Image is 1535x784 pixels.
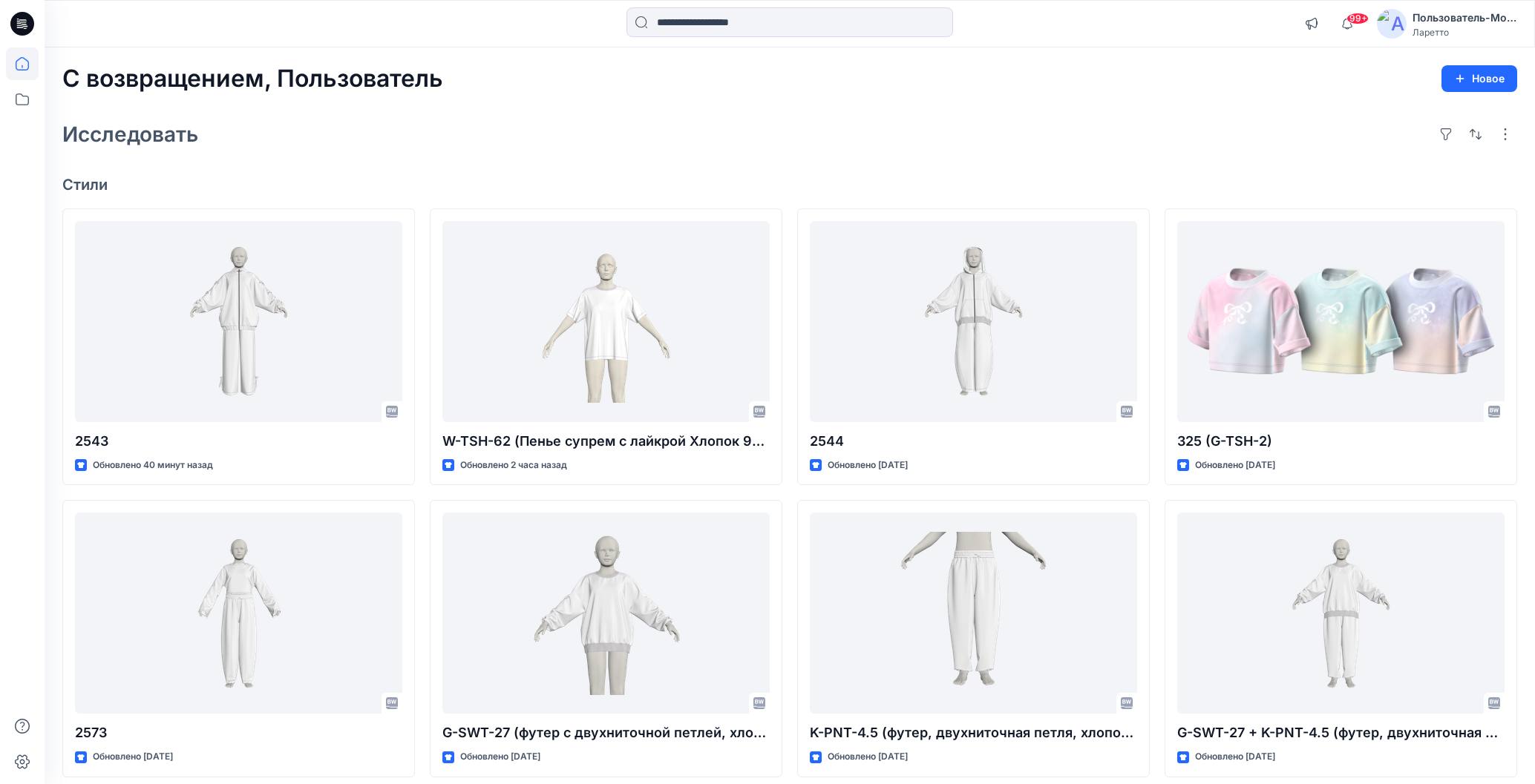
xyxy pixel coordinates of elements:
ya-tr-span: Обновлено [DATE] [1195,459,1275,470]
ya-tr-span: Обновлено 2 часа назад [460,459,567,470]
ya-tr-span: Обновлено 40 минут назад [93,459,213,470]
p: Обновлено [DATE] [1195,749,1275,765]
ya-tr-span: С возвращением, Пользователь [62,64,443,93]
a: G-SWT-27 + K-PNT-4.5 (футер, двухниточная петля, хлопок 95 %, эластан 5 %) [1177,513,1505,714]
a: W-TSH-62 (Пенье супрем с лайкрой Хлопок 95 % эластан 5 %) [442,221,770,422]
ya-tr-span: Исследовать [62,122,198,147]
a: 2544 [810,221,1137,422]
ya-tr-span: Ларетто [1413,27,1449,38]
ya-tr-span: Обновлено [DATE] [828,459,908,470]
button: Новое [1441,65,1517,92]
a: 325 (G-TSH-2) [1177,221,1505,422]
ya-tr-span: 325 (G-TSH-2) [1177,433,1272,449]
p: Обновлено [DATE] [460,749,540,765]
p: 2544 [810,431,1137,452]
p: 2543 [75,431,402,452]
a: G-SWT-27 (футер с двухниточной петлей, хлопок 95 %, эластан 5 %) [442,513,770,714]
img: аватар [1377,9,1407,39]
ya-tr-span: Обновлено [DATE] [93,751,173,762]
a: K-PNT-4.5 (футер, двухниточная петля, хлопок 95 %, эластан 5 %) [810,513,1137,714]
p: 2573 [75,722,402,743]
a: 2543 [75,221,402,422]
span: 99+ [1346,13,1369,24]
ya-tr-span: Стили [62,176,108,194]
ya-tr-span: K-PNT-4.5 (футер, двухниточная петля, хлопок 95 %, эластан 5 %) [810,725,1262,740]
a: 2573 [75,513,402,714]
p: G-SWT-27 (футер с двухниточной петлей, хлопок 95 %, эластан 5 %) [442,722,770,743]
p: Обновлено [DATE] [828,749,908,765]
p: W-TSH-62 (Пенье супрем с лайкрой Хлопок 95 % эластан 5 %) [442,431,770,452]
